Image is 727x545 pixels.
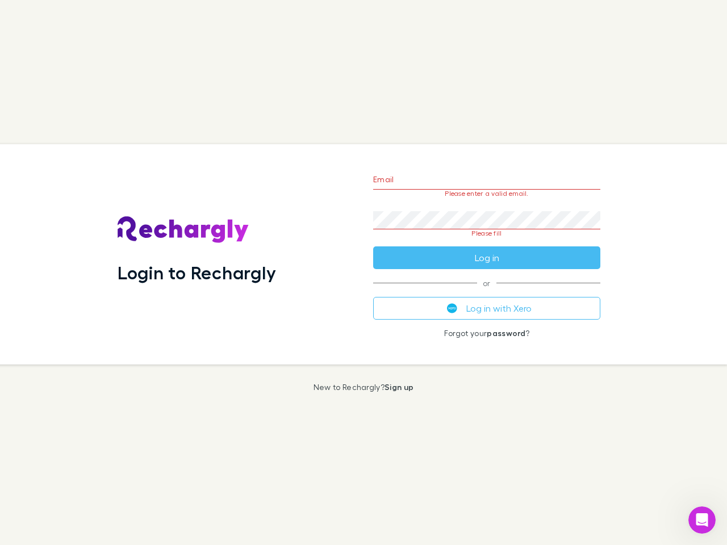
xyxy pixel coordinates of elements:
[447,303,457,313] img: Xero's logo
[385,382,413,392] a: Sign up
[118,262,276,283] h1: Login to Rechargly
[373,229,600,237] p: Please fill
[373,329,600,338] p: Forgot your ?
[373,283,600,283] span: or
[373,297,600,320] button: Log in with Xero
[373,190,600,198] p: Please enter a valid email.
[118,216,249,244] img: Rechargly's Logo
[314,383,414,392] p: New to Rechargly?
[373,246,600,269] button: Log in
[487,328,525,338] a: password
[688,506,716,534] iframe: Intercom live chat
